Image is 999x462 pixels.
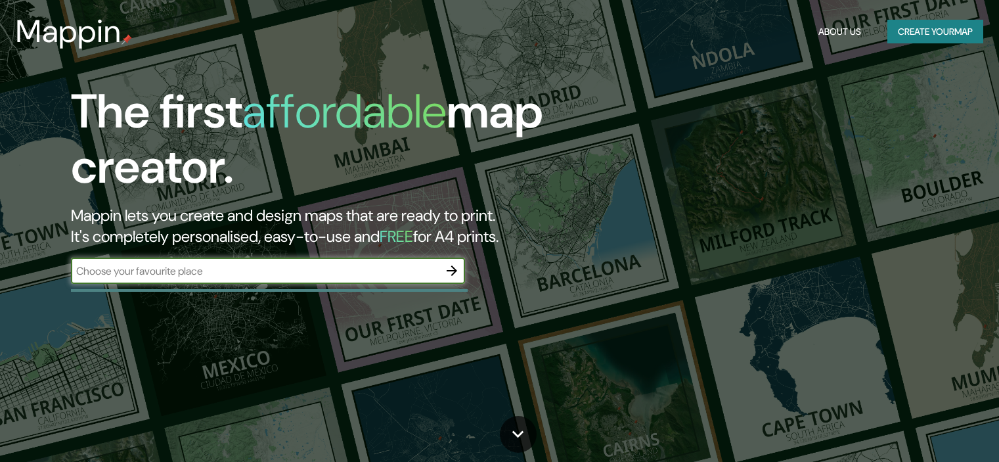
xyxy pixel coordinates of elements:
h3: Mappin [16,13,122,50]
h1: The first map creator. [71,84,571,205]
h1: affordable [242,81,447,142]
button: About Us [813,20,866,44]
h2: Mappin lets you create and design maps that are ready to print. It's completely personalised, eas... [71,205,571,247]
img: mappin-pin [122,34,132,45]
button: Create yourmap [887,20,983,44]
h5: FREE [380,226,413,246]
input: Choose your favourite place [71,264,439,279]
